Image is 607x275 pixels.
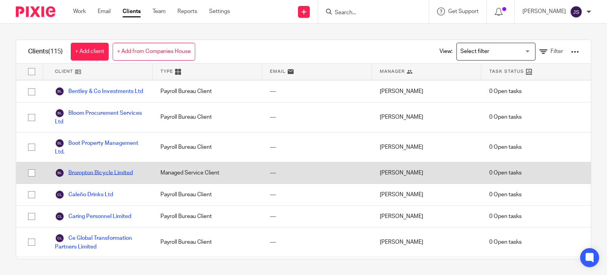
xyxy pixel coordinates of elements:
[153,133,262,162] div: Payroll Bureau Client
[428,40,579,63] div: View:
[123,8,141,15] a: Clients
[55,68,73,75] span: Client
[55,190,113,199] a: Caleño Drinks Ltd
[98,8,111,15] a: Email
[372,184,481,205] div: [PERSON_NAME]
[48,48,63,55] span: (115)
[262,206,371,227] div: ---
[153,8,166,15] a: Team
[153,184,262,205] div: Payroll Bureau Client
[28,47,63,56] h1: Clients
[24,64,39,79] input: Select all
[55,212,131,221] a: Caring Personnel Limited
[372,162,481,184] div: [PERSON_NAME]
[55,87,143,96] a: Bentley & Co Investments Ltd
[372,206,481,227] div: [PERSON_NAME]
[550,49,563,54] span: Filter
[262,133,371,162] div: ---
[522,8,566,15] p: [PERSON_NAME]
[55,233,145,251] a: Ce Global Transformation Partners Limited
[55,190,64,199] img: svg%3E
[153,162,262,184] div: Managed Service Client
[262,228,371,257] div: ---
[456,43,535,61] div: Search for option
[177,8,197,15] a: Reports
[153,206,262,227] div: Payroll Bureau Client
[55,108,64,118] img: svg%3E
[73,8,86,15] a: Work
[209,8,230,15] a: Settings
[160,68,173,75] span: Type
[489,169,522,177] span: 0 Open tasks
[372,133,481,162] div: [PERSON_NAME]
[570,6,582,18] img: svg%3E
[270,68,286,75] span: Email
[458,45,531,59] input: Search for option
[334,9,405,17] input: Search
[55,138,64,148] img: svg%3E
[113,43,195,61] a: + Add from Companies House
[489,68,524,75] span: Task Status
[489,143,522,151] span: 0 Open tasks
[55,87,64,96] img: svg%3E
[55,108,145,126] a: Bloom Procurement Services Ltd
[153,102,262,132] div: Payroll Bureau Client
[489,212,522,220] span: 0 Open tasks
[489,191,522,199] span: 0 Open tasks
[489,87,522,95] span: 0 Open tasks
[153,81,262,102] div: Payroll Bureau Client
[262,184,371,205] div: ---
[489,238,522,246] span: 0 Open tasks
[262,81,371,102] div: ---
[372,102,481,132] div: [PERSON_NAME]
[55,168,64,178] img: svg%3E
[372,228,481,257] div: [PERSON_NAME]
[372,81,481,102] div: [PERSON_NAME]
[262,102,371,132] div: ---
[489,113,522,121] span: 0 Open tasks
[55,138,145,156] a: Boot Property Management Ltd.
[55,233,64,243] img: svg%3E
[153,228,262,257] div: Payroll Bureau Client
[262,162,371,184] div: ---
[380,68,405,75] span: Manager
[71,43,109,61] a: + Add client
[55,168,133,178] a: Brompton Bicycle Limited
[55,212,64,221] img: svg%3E
[448,9,479,14] span: Get Support
[16,6,55,17] img: Pixie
